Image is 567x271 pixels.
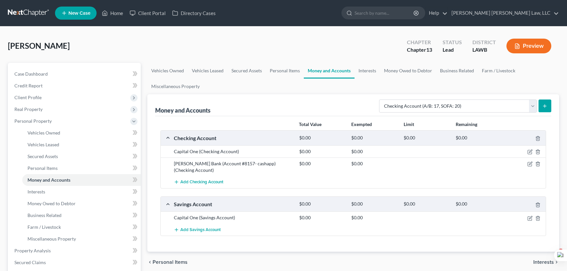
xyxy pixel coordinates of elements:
span: Business Related [27,212,62,218]
div: Savings Account [171,201,296,208]
a: Personal Items [266,63,304,79]
strong: Exempted [351,121,372,127]
span: Money Owed to Debtor [27,201,76,206]
div: District [472,39,496,46]
span: Money and Accounts [27,177,70,183]
div: $0.00 [348,160,400,167]
div: $0.00 [400,135,452,141]
div: $0.00 [452,201,504,207]
span: Client Profile [14,95,42,100]
a: Vehicles Leased [188,63,228,79]
a: Personal Items [22,162,141,174]
strong: Remaining [456,121,477,127]
a: Vehicles Owned [147,63,188,79]
div: Lead [443,46,462,54]
strong: Limit [404,121,414,127]
a: Help [426,7,448,19]
span: Add Checking Account [180,180,223,185]
a: Vehicles Leased [22,139,141,151]
span: 13 [426,46,432,53]
a: Miscellaneous Property [147,79,204,94]
div: $0.00 [452,135,504,141]
div: LAWB [472,46,496,54]
span: Property Analysis [14,248,51,253]
button: Add Checking Account [174,176,223,188]
span: Case Dashboard [14,71,48,77]
div: $0.00 [296,148,348,155]
span: Add Savings Account [180,227,221,232]
div: $0.00 [348,214,400,221]
div: Checking Account [171,135,296,141]
span: Interests [533,260,554,265]
a: Money and Accounts [22,174,141,186]
span: Interests [27,189,45,194]
div: $0.00 [348,148,400,155]
div: $0.00 [400,201,452,207]
span: Personal Property [14,118,52,124]
span: Miscellaneous Property [27,236,76,242]
span: Vehicles Owned [27,130,60,135]
a: Interests [22,186,141,198]
a: Business Related [436,63,478,79]
span: Personal Items [153,260,188,265]
span: [PERSON_NAME] [8,41,70,50]
a: Secured Assets [228,63,266,79]
iframe: Intercom live chat [545,249,560,264]
a: Home [99,7,126,19]
span: Credit Report [14,83,43,88]
span: Real Property [14,106,43,112]
div: Money and Accounts [155,106,210,114]
div: $0.00 [296,160,348,167]
a: Farm / Livestock [22,221,141,233]
div: Capital One (Savings Account) [171,214,296,221]
a: Property Analysis [9,245,141,257]
button: Interests chevron_right [533,260,559,265]
input: Search by name... [355,7,414,19]
a: Money and Accounts [304,63,355,79]
button: chevron_left Personal Items [147,260,188,265]
a: Case Dashboard [9,68,141,80]
div: $0.00 [348,201,400,207]
span: Personal Items [27,165,58,171]
a: Secured Claims [9,257,141,268]
div: Chapter [407,39,432,46]
div: $0.00 [296,201,348,207]
a: Client Portal [126,7,169,19]
strong: Total Value [299,121,321,127]
a: Credit Report [9,80,141,92]
div: $0.00 [348,135,400,141]
span: 4 [558,249,563,254]
a: Money Owed to Debtor [22,198,141,209]
a: Farm / Livestock [478,63,519,79]
a: Interests [355,63,380,79]
span: Vehicles Leased [27,142,59,147]
button: Add Savings Account [174,224,221,236]
a: Money Owed to Debtor [380,63,436,79]
a: Business Related [22,209,141,221]
div: Chapter [407,46,432,54]
a: Miscellaneous Property [22,233,141,245]
span: Secured Claims [14,260,46,265]
i: chevron_left [147,260,153,265]
div: [PERSON_NAME] Bank (Account #8157- cashapp) (Checking Account) [171,160,296,173]
button: Preview [506,39,551,53]
a: Vehicles Owned [22,127,141,139]
div: Capital One (Checking Account) [171,148,296,155]
a: Directory Cases [169,7,219,19]
a: [PERSON_NAME] [PERSON_NAME] Law, LLC [448,7,559,19]
span: Farm / Livestock [27,224,61,230]
div: $0.00 [296,135,348,141]
span: New Case [68,11,90,16]
div: $0.00 [296,214,348,221]
span: Secured Assets [27,154,58,159]
a: Secured Assets [22,151,141,162]
div: Status [443,39,462,46]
